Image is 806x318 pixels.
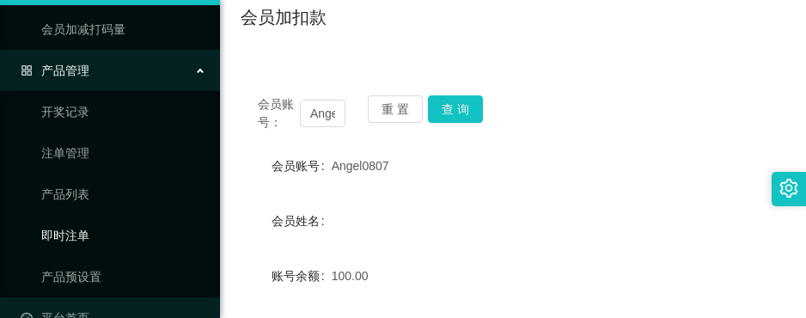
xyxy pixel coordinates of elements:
i: 图标: setting [779,179,798,198]
span: 100.00 [332,269,369,283]
span: 会员账号： [258,95,300,131]
label: 会员姓名 [272,214,332,228]
i: 图标: appstore-o [21,64,33,76]
h1: 会员加扣款 [241,4,327,30]
a: 注单管理 [41,136,206,170]
button: 查 询 [428,95,483,123]
span: Angel0807 [332,159,389,173]
a: 即时注单 [41,218,206,253]
label: 会员账号 [272,159,332,173]
input: 会员账号 [300,100,345,127]
label: 账号余额 [272,269,332,283]
a: 开奖记录 [41,95,206,129]
a: 产品预设置 [41,260,206,294]
button: 重 置 [368,95,423,123]
span: 产品管理 [21,64,89,77]
a: 产品列表 [41,177,206,211]
a: 会员加减打码量 [41,12,206,46]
